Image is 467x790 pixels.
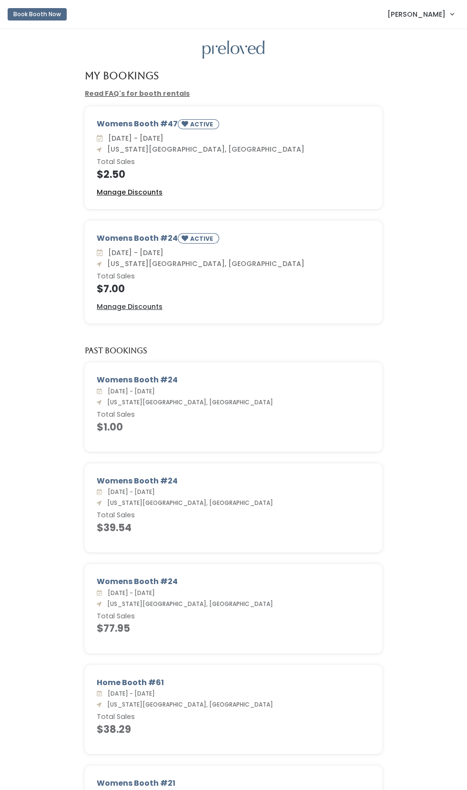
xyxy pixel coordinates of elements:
[378,4,463,24] a: [PERSON_NAME]
[104,488,155,496] span: [DATE] - [DATE]
[97,613,370,620] h6: Total Sales
[85,70,159,81] h4: My Bookings
[97,158,370,166] h6: Total Sales
[104,248,163,257] span: [DATE] - [DATE]
[103,259,305,268] span: [US_STATE][GEOGRAPHIC_DATA], [GEOGRAPHIC_DATA]
[103,600,273,608] span: [US_STATE][GEOGRAPHIC_DATA], [GEOGRAPHIC_DATA]
[97,713,370,721] h6: Total Sales
[97,233,370,247] div: Womens Booth #24
[97,302,162,311] u: Manage Discounts
[97,421,370,432] h4: $1.00
[97,576,370,587] div: Womens Booth #24
[103,700,273,708] span: [US_STATE][GEOGRAPHIC_DATA], [GEOGRAPHIC_DATA]
[190,235,215,243] small: ACTIVE
[203,41,264,59] img: preloved logo
[103,398,273,406] span: [US_STATE][GEOGRAPHIC_DATA], [GEOGRAPHIC_DATA]
[85,347,147,355] h5: Past Bookings
[97,724,370,735] h4: $38.29
[8,8,67,21] button: Book Booth Now
[97,302,162,312] a: Manage Discounts
[85,89,190,98] a: Read FAQ's for booth rentals
[103,144,305,154] span: [US_STATE][GEOGRAPHIC_DATA], [GEOGRAPHIC_DATA]
[97,778,370,789] div: Womens Booth #21
[104,133,163,143] span: [DATE] - [DATE]
[97,475,370,487] div: Womens Booth #24
[190,120,215,128] small: ACTIVE
[387,9,446,20] span: [PERSON_NAME]
[97,512,370,519] h6: Total Sales
[104,589,155,597] span: [DATE] - [DATE]
[97,187,162,197] a: Manage Discounts
[97,273,370,280] h6: Total Sales
[104,387,155,395] span: [DATE] - [DATE]
[97,283,370,294] h4: $7.00
[103,499,273,507] span: [US_STATE][GEOGRAPHIC_DATA], [GEOGRAPHIC_DATA]
[97,169,370,180] h4: $2.50
[97,623,370,634] h4: $77.95
[104,689,155,698] span: [DATE] - [DATE]
[97,411,370,419] h6: Total Sales
[97,522,370,533] h4: $39.54
[97,374,370,386] div: Womens Booth #24
[8,4,67,25] a: Book Booth Now
[97,677,370,688] div: Home Booth #61
[97,118,370,133] div: Womens Booth #47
